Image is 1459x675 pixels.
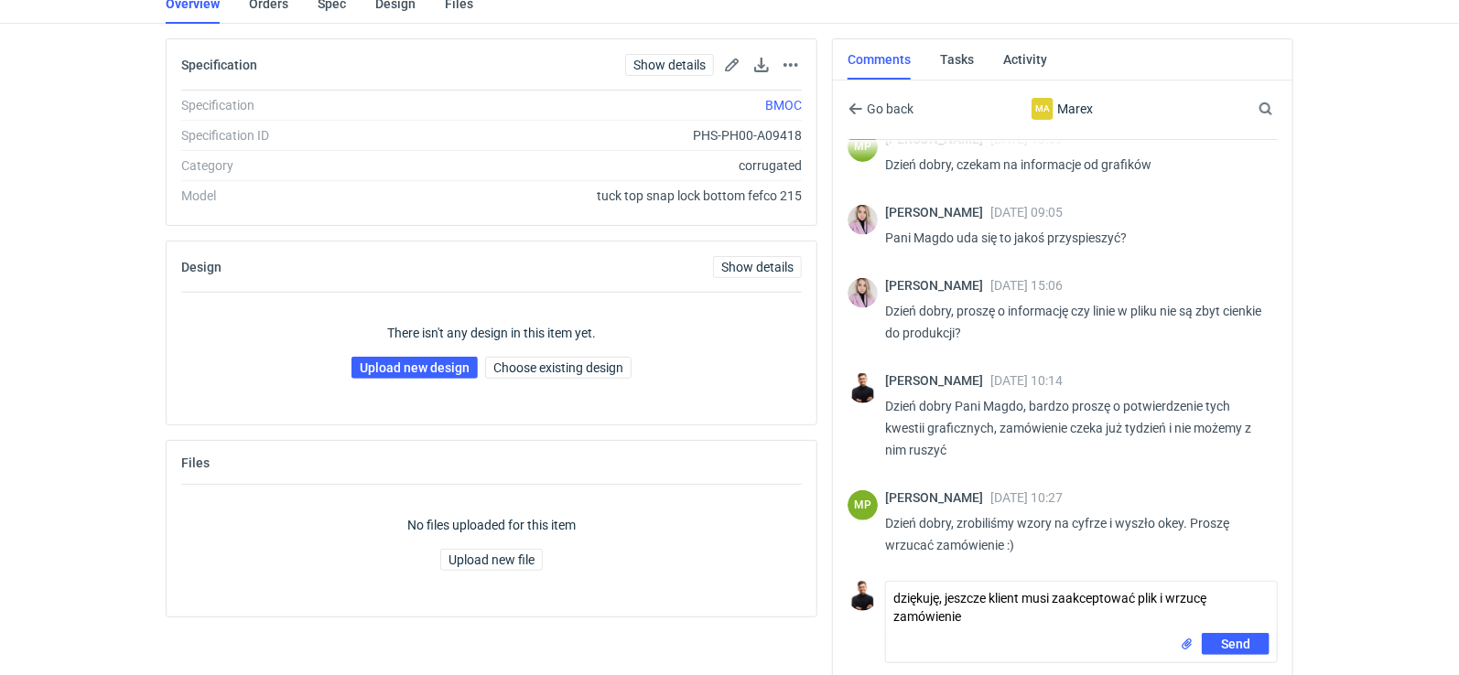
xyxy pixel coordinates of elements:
[940,39,974,80] a: Tasks
[485,357,632,379] button: Choose existing design
[181,455,210,470] h2: Files
[885,395,1263,461] p: Dzień dobry Pani Magdo, bardzo proszę o potwierdzenie tych kwestii graficznych, zamówienie czeka ...
[765,98,802,112] a: BMOC
[1032,98,1054,120] figcaption: Ma
[848,39,911,80] a: Comments
[886,582,1277,633] textarea: dziękuję, jeszcze klient musi zaakceptować plik i wrzucę zamówienie
[848,132,878,162] div: Magdalena Polakowska
[848,132,878,162] figcaption: MP
[493,361,623,374] span: Choose existing design
[885,278,990,293] span: [PERSON_NAME]
[1221,637,1250,650] span: Send
[848,98,914,120] button: Go back
[848,490,878,520] figcaption: MP
[429,126,802,145] div: PHS-PH00-A09418
[429,187,802,205] div: tuck top snap lock bottom fefco 215
[407,516,576,534] p: No files uploaded for this item
[863,102,913,115] span: Go back
[780,54,802,76] button: Actions
[885,227,1263,249] p: Pani Magdo uda się to jakoś przyspieszyć?
[1255,98,1313,120] input: Search
[848,490,878,520] div: Magdalena Polakowska
[990,373,1063,388] span: [DATE] 10:14
[1003,39,1047,80] a: Activity
[181,187,429,205] div: Model
[885,512,1263,556] p: Dzień dobry, zrobiliśmy wzory na cyfrze i wyszło okey. Proszę wrzucać zamówienie :)
[181,58,257,72] h2: Specification
[990,490,1063,505] span: [DATE] 10:27
[625,54,714,76] a: Show details
[885,300,1263,344] p: Dzień dobry, proszę o informację czy linie w pliku nie są zbyt cienkie do produkcji?
[885,490,990,505] span: [PERSON_NAME]
[181,260,222,274] h2: Design
[721,54,743,76] button: Edit spec
[848,278,878,308] img: Klaudia Wiśniewska
[990,278,1063,293] span: [DATE] 15:06
[351,357,478,379] a: Upload new design
[848,581,878,611] img: Tomasz Kubiak
[848,205,878,235] img: Klaudia Wiśniewska
[181,156,429,175] div: Category
[181,96,429,114] div: Specification
[387,324,596,342] p: There isn't any design in this item yet.
[990,205,1063,220] span: [DATE] 09:05
[181,126,429,145] div: Specification ID
[1202,633,1270,655] button: Send
[449,553,535,566] span: Upload new file
[429,156,802,175] div: corrugated
[713,256,802,278] a: Show details
[751,54,773,76] button: Download specification
[885,373,990,388] span: [PERSON_NAME]
[1032,98,1054,120] div: Marex
[885,205,990,220] span: [PERSON_NAME]
[440,549,543,571] button: Upload new file
[848,373,878,403] img: Tomasz Kubiak
[974,98,1152,120] div: Marex
[885,154,1263,176] p: Dzień dobry, czekam na informacje od grafików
